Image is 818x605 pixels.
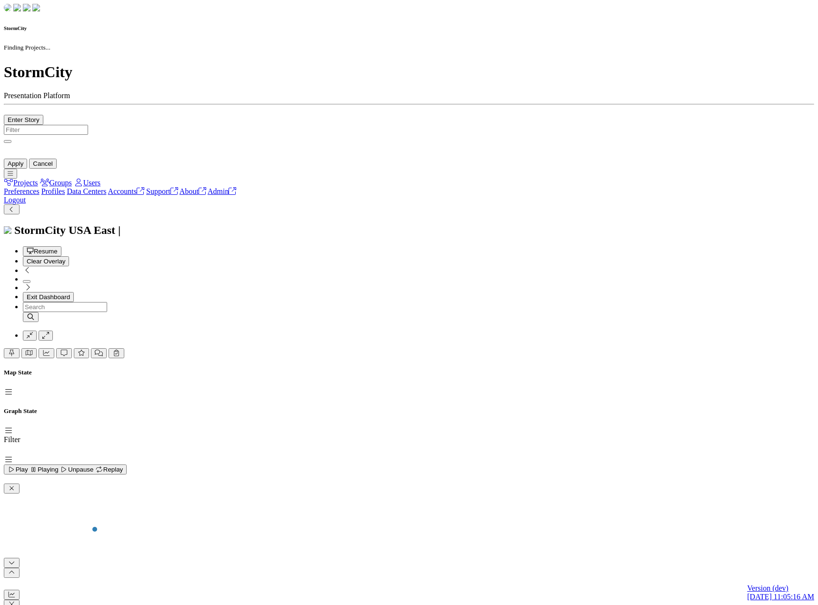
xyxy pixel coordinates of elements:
button: Apply [4,159,27,169]
a: Version (dev) [DATE] 11:05:16 AM [747,584,814,601]
span: Unpause [60,466,93,473]
a: About [180,187,206,195]
a: Data Centers [67,187,106,195]
span: USA East [69,224,115,236]
button: Play Playing Unpause Replay [4,464,127,474]
input: Search [23,302,107,312]
img: chi-fish-blink.png [32,4,40,11]
button: Clear Overlay [23,256,69,266]
span: Replay [95,466,123,473]
button: Resume [23,246,61,256]
img: chi-fish-down.png [13,4,21,11]
a: Preferences [4,187,40,195]
h1: StormCity [4,63,814,81]
a: Logout [4,196,26,204]
input: Filter [4,125,88,135]
small: Finding Projects... [4,44,50,51]
a: Support [146,187,178,195]
h5: Graph State [4,407,814,415]
h6: StormCity [4,25,814,31]
label: Filter [4,435,20,444]
span: | [118,224,120,236]
a: Users [74,179,100,187]
button: Exit Dashboard [23,292,74,302]
span: Play [8,466,28,473]
span: [DATE] 11:05:16 AM [747,593,814,601]
img: chi-fish-up.png [23,4,30,11]
button: Cancel [29,159,57,169]
img: chi-fish-icon.svg [4,226,11,234]
a: Projects [4,179,38,187]
button: Enter Story [4,115,43,125]
a: Admin [208,187,236,195]
a: Accounts [108,187,144,195]
span: Playing [30,466,58,473]
h5: Map State [4,369,814,376]
span: Presentation Platform [4,91,70,100]
span: StormCity [14,224,66,236]
img: chi-fish-down.png [4,4,11,11]
a: Profiles [41,187,65,195]
a: Groups [40,179,72,187]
